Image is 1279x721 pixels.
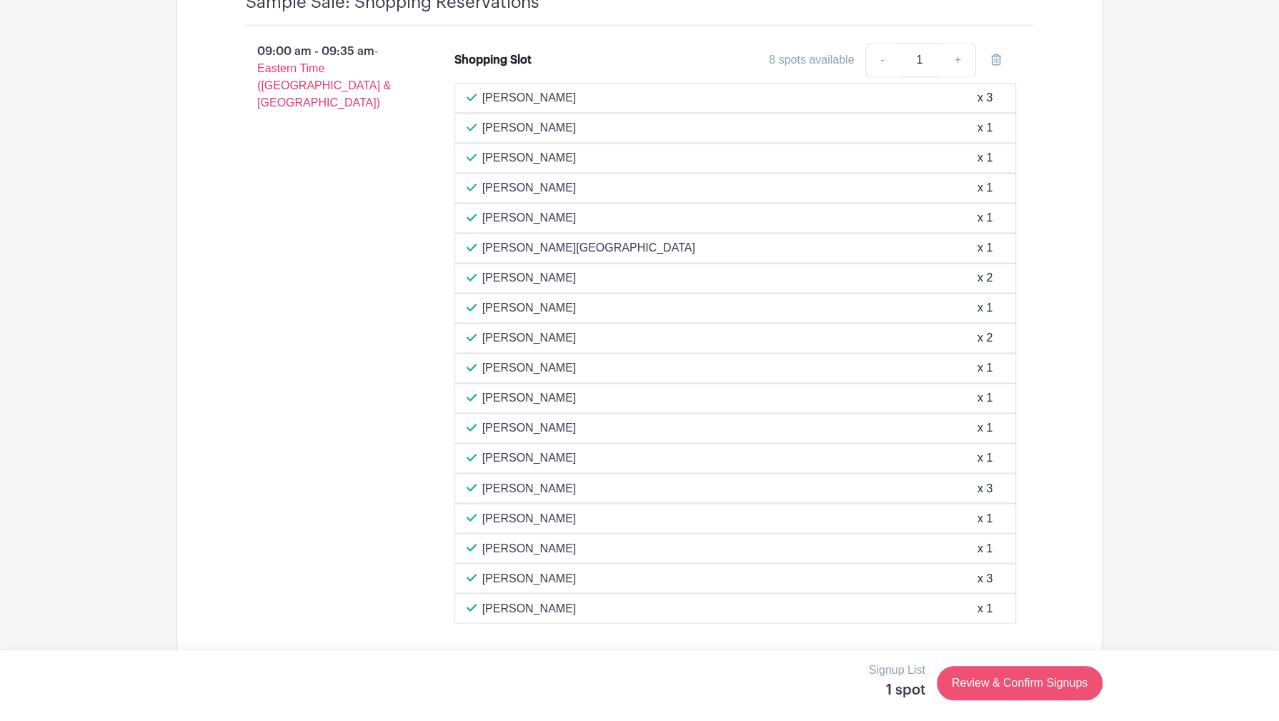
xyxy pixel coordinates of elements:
p: [PERSON_NAME] [482,419,577,437]
div: x 3 [977,479,992,497]
div: x 1 [977,149,992,166]
div: x 1 [977,239,992,257]
div: 8 spots available [769,51,854,69]
p: [PERSON_NAME] [482,600,577,617]
p: [PERSON_NAME] [482,89,577,106]
p: [PERSON_NAME] [482,359,577,377]
p: [PERSON_NAME] [482,209,577,227]
a: + [940,43,976,77]
p: 09:00 am - 09:35 am [223,37,432,117]
p: [PERSON_NAME][GEOGRAPHIC_DATA] [482,239,695,257]
p: [PERSON_NAME] [482,149,577,166]
p: [PERSON_NAME] [482,570,577,587]
p: [PERSON_NAME] [482,329,577,347]
div: x 1 [977,209,992,227]
a: Review & Confirm Signups [937,666,1103,700]
div: x 1 [977,449,992,467]
div: x 3 [977,89,992,106]
a: - [865,43,898,77]
p: [PERSON_NAME] [482,539,577,557]
p: [PERSON_NAME] [482,509,577,527]
div: x 1 [977,389,992,407]
div: x 1 [977,119,992,136]
p: [PERSON_NAME] [482,179,577,197]
p: [PERSON_NAME] [482,479,577,497]
p: [PERSON_NAME] [482,299,577,317]
div: Shopping Slot [454,51,532,69]
p: [PERSON_NAME] [482,389,577,407]
div: x 1 [977,539,992,557]
div: x 2 [977,329,992,347]
div: x 1 [977,179,992,197]
h5: 1 spot [869,682,925,699]
div: x 1 [977,299,992,317]
p: [PERSON_NAME] [482,449,577,467]
div: x 1 [977,509,992,527]
p: Signup List [869,662,925,679]
div: x 1 [977,600,992,617]
div: x 2 [977,269,992,287]
p: [PERSON_NAME] [482,119,577,136]
span: - Eastern Time ([GEOGRAPHIC_DATA] & [GEOGRAPHIC_DATA]) [257,45,391,109]
p: [PERSON_NAME] [482,269,577,287]
div: x 3 [977,570,992,587]
div: x 1 [977,359,992,377]
div: x 1 [977,419,992,437]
